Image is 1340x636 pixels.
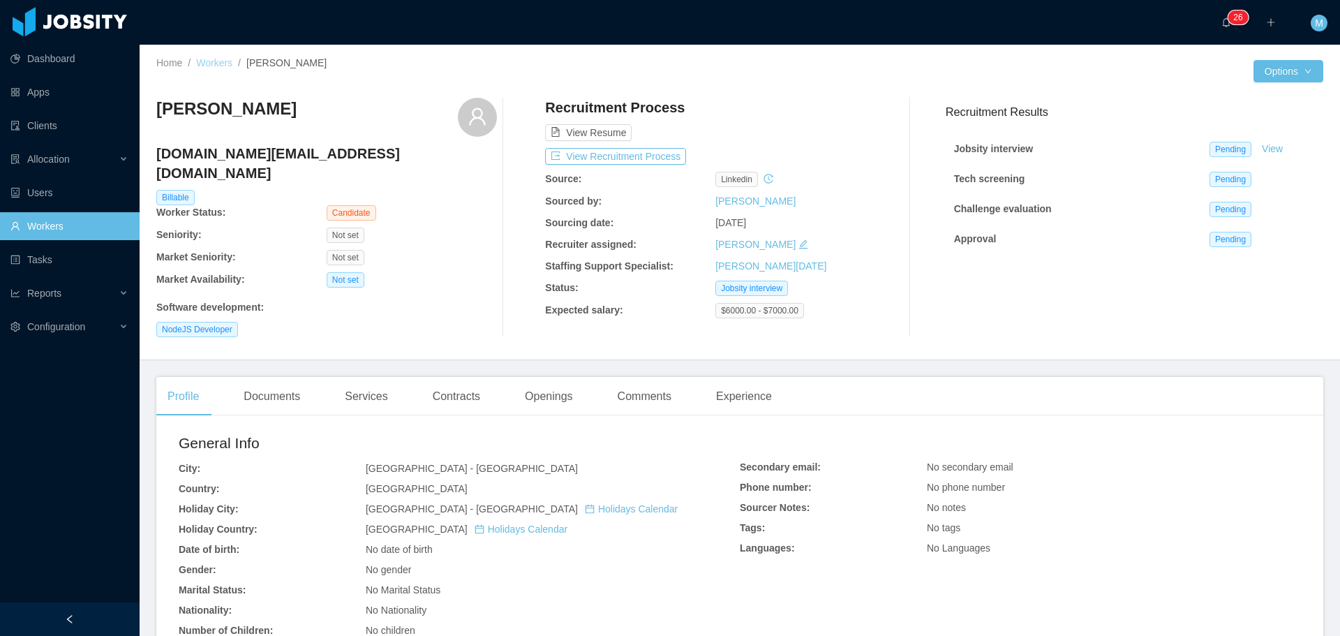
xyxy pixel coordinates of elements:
[366,584,440,596] span: No Marital Status
[927,482,1005,493] span: No phone number
[715,260,826,272] a: [PERSON_NAME][DATE]
[366,564,411,575] span: No gender
[10,154,20,164] i: icon: solution
[715,303,804,318] span: $6000.00 - $7000.00
[327,205,376,221] span: Candidate
[179,432,740,454] h2: General Info
[1209,172,1251,187] span: Pending
[545,148,686,165] button: icon: exportView Recruitment Process
[156,251,236,262] b: Market Seniority:
[585,504,595,514] i: icon: calendar
[740,461,821,473] b: Secondary email:
[927,542,990,554] span: No Languages
[545,195,602,207] b: Sourced by:
[740,502,810,513] b: Sourcer Notes:
[798,239,808,249] i: icon: edit
[179,503,239,515] b: Holiday City:
[156,144,497,183] h4: [DOMAIN_NAME][EMAIL_ADDRESS][DOMAIN_NAME]
[156,57,182,68] a: Home
[946,103,1323,121] h3: Recruitment Results
[366,544,433,555] span: No date of birth
[954,173,1025,184] strong: Tech screening
[764,174,773,184] i: icon: history
[10,212,128,240] a: icon: userWorkers
[327,228,364,243] span: Not set
[715,281,788,296] span: Jobsity interview
[10,288,20,298] i: icon: line-chart
[545,282,578,293] b: Status:
[1253,60,1323,82] button: Optionsicon: down
[179,625,273,636] b: Number of Children:
[927,502,966,513] span: No notes
[327,250,364,265] span: Not set
[954,233,997,244] strong: Approval
[156,322,238,337] span: NodeJS Developer
[545,239,636,250] b: Recruiter assigned:
[238,57,241,68] span: /
[545,151,686,162] a: icon: exportView Recruitment Process
[27,154,70,165] span: Allocation
[1228,10,1248,24] sup: 26
[545,173,581,184] b: Source:
[334,377,399,416] div: Services
[156,377,210,416] div: Profile
[10,112,128,140] a: icon: auditClients
[740,522,765,533] b: Tags:
[1238,10,1243,24] p: 6
[10,78,128,106] a: icon: appstoreApps
[246,57,327,68] span: [PERSON_NAME]
[366,625,415,636] span: No children
[1221,17,1231,27] i: icon: bell
[545,124,632,141] button: icon: file-textView Resume
[179,584,246,596] b: Marital Status:
[475,524,484,534] i: icon: calendar
[156,190,195,205] span: Billable
[927,521,1301,535] div: No tags
[740,542,795,554] b: Languages:
[156,229,202,240] b: Seniority:
[954,143,1034,154] strong: Jobsity interview
[715,239,796,250] a: [PERSON_NAME]
[366,463,578,474] span: [GEOGRAPHIC_DATA] - [GEOGRAPHIC_DATA]
[366,483,468,494] span: [GEOGRAPHIC_DATA]
[10,246,128,274] a: icon: profileTasks
[545,304,623,316] b: Expected salary:
[27,288,61,299] span: Reports
[606,377,683,416] div: Comments
[27,321,85,332] span: Configuration
[232,377,311,416] div: Documents
[585,503,678,515] a: icon: calendarHolidays Calendar
[156,207,225,218] b: Worker Status:
[188,57,191,68] span: /
[1209,202,1251,217] span: Pending
[196,57,232,68] a: Workers
[468,107,487,126] i: icon: user
[10,179,128,207] a: icon: robotUsers
[1209,232,1251,247] span: Pending
[740,482,812,493] b: Phone number:
[10,322,20,332] i: icon: setting
[545,127,632,138] a: icon: file-textView Resume
[156,274,245,285] b: Market Availability:
[179,564,216,575] b: Gender:
[1209,142,1251,157] span: Pending
[179,544,239,555] b: Date of birth:
[422,377,491,416] div: Contracts
[475,524,567,535] a: icon: calendarHolidays Calendar
[954,203,1052,214] strong: Challenge evaluation
[715,172,758,187] span: linkedin
[156,302,264,313] b: Software development :
[545,217,613,228] b: Sourcing date:
[179,483,219,494] b: Country:
[179,605,232,616] b: Nationality:
[927,461,1013,473] span: No secondary email
[715,217,746,228] span: [DATE]
[514,377,584,416] div: Openings
[1233,10,1238,24] p: 2
[179,463,200,474] b: City:
[1266,17,1276,27] i: icon: plus
[545,260,673,272] b: Staffing Support Specialist:
[366,605,426,616] span: No Nationality
[1257,143,1288,154] a: View
[366,524,567,535] span: [GEOGRAPHIC_DATA]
